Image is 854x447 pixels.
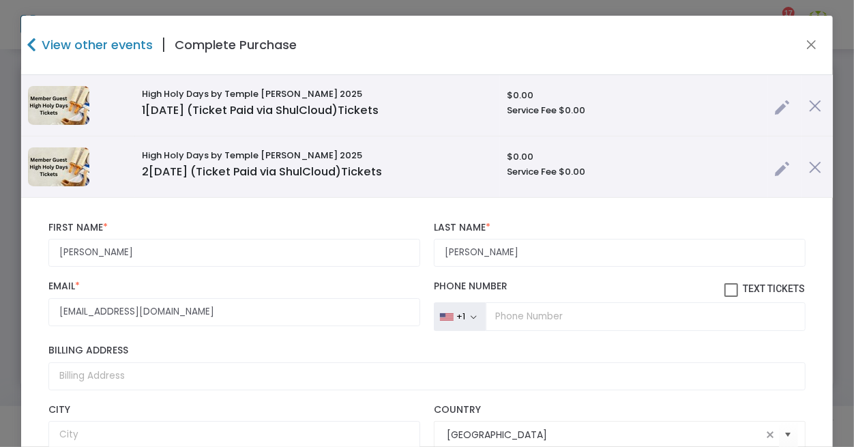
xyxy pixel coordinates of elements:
h6: High Holy Days by Temple [PERSON_NAME] 2025 [142,150,493,161]
h6: Service Fee $0.00 [507,105,761,116]
button: +1 [434,302,486,331]
h6: Service Fee $0.00 [507,167,761,177]
label: Country [434,404,806,416]
img: cross.png [809,100,821,112]
span: | [153,33,175,57]
input: Email [48,298,420,326]
span: Tickets [341,164,382,179]
h6: High Holy Days by Temple [PERSON_NAME] 2025 [142,89,493,100]
span: Text Tickets [743,283,806,294]
h4: Complete Purchase [175,35,297,54]
h4: View other events [38,35,153,54]
input: Phone Number [486,302,806,331]
div: +1 [456,311,465,322]
img: cross.png [809,161,821,173]
span: [DATE] (Ticket Paid via ShulCloud) [142,164,382,179]
label: Phone Number [434,280,806,297]
span: 2 [142,164,149,179]
label: City [48,404,420,416]
h6: $0.00 [507,90,761,101]
button: Close [802,36,820,54]
img: 638923345191510205638856782674167751638548378470781539CopyofNonMemberHighHolyDaysTickets.jpg [28,147,89,186]
label: Last Name [434,222,806,234]
label: First Name [48,222,420,234]
h6: $0.00 [507,152,761,162]
span: clear [763,427,779,443]
input: Select Country [447,428,763,442]
span: 1 [142,102,145,118]
label: Email [48,280,420,293]
input: Last Name [434,239,806,267]
span: [DATE] (Ticket Paid via ShulCloud) [142,102,379,118]
img: 638923345191510205638856782674167751638548378470781539CopyofNonMemberHighHolyDaysTickets.jpg [28,86,89,125]
input: First Name [48,239,420,267]
span: Tickets [338,102,379,118]
input: Billing Address [48,362,805,390]
label: Billing Address [48,345,805,357]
